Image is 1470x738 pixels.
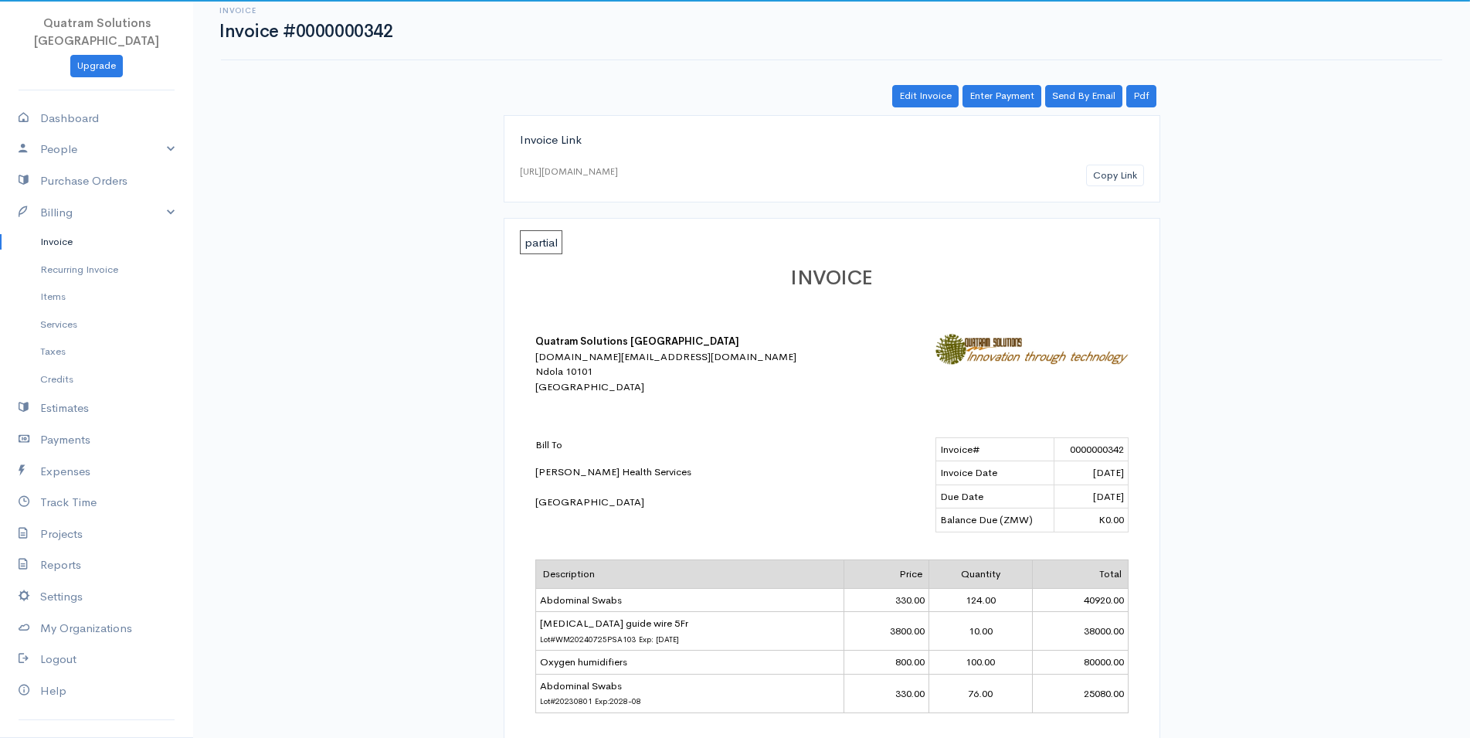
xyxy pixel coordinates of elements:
td: 76.00 [929,674,1032,712]
span: Quatram Solutions [GEOGRAPHIC_DATA] [34,15,159,48]
td: [DATE] [1054,485,1128,508]
td: Invoice Date [935,461,1054,485]
div: Invoice Link [520,131,1144,149]
td: Abdominal Swabs [535,674,844,712]
a: Send By Email [1045,85,1122,107]
span: partial [520,230,562,254]
h6: Invoice [219,6,392,15]
td: 10.00 [929,612,1032,651]
a: Upgrade [70,55,123,77]
div: [PERSON_NAME] Health Services [GEOGRAPHIC_DATA] [535,437,806,510]
td: 0000000342 [1054,437,1128,461]
img: logo-31762.jpg [935,334,1129,365]
td: 40920.00 [1032,588,1128,612]
td: 124.00 [929,588,1032,612]
a: Enter Payment [962,85,1041,107]
p: Bill To [535,437,806,453]
td: Abdominal Swabs [535,588,844,612]
div: [DOMAIN_NAME][EMAIL_ADDRESS][DOMAIN_NAME] Ndola 10101 [GEOGRAPHIC_DATA] [535,349,806,395]
td: Total [1032,560,1128,589]
td: Quantity [929,560,1032,589]
td: Oxygen humidifiers [535,651,844,675]
td: Balance Due (ZMW) [935,508,1054,532]
div: [URL][DOMAIN_NAME] [520,165,618,179]
td: Description [535,560,844,589]
td: 330.00 [844,588,929,612]
span: Lot#WM20240725PSA103 Exp: [DATE] [540,634,679,644]
td: [MEDICAL_DATA] guide wire 5Fr [535,612,844,651]
td: 100.00 [929,651,1032,675]
td: 3800.00 [844,612,929,651]
td: 80000.00 [1032,651,1128,675]
button: Copy Link [1086,165,1144,187]
td: [DATE] [1054,461,1128,485]
td: 330.00 [844,674,929,712]
h1: Invoice #0000000342 [219,22,392,41]
h1: INVOICE [535,267,1129,290]
td: 800.00 [844,651,929,675]
td: K0.00 [1054,508,1128,532]
a: Pdf [1126,85,1156,107]
a: Edit Invoice [892,85,959,107]
b: Quatram Solutions [GEOGRAPHIC_DATA] [535,335,739,348]
td: 38000.00 [1032,612,1128,651]
td: 25080.00 [1032,674,1128,712]
td: Due Date [935,485,1054,508]
td: Invoice# [935,437,1054,461]
span: Lot#20230801 Exp:2028-08 [540,696,641,706]
td: Price [844,560,929,589]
